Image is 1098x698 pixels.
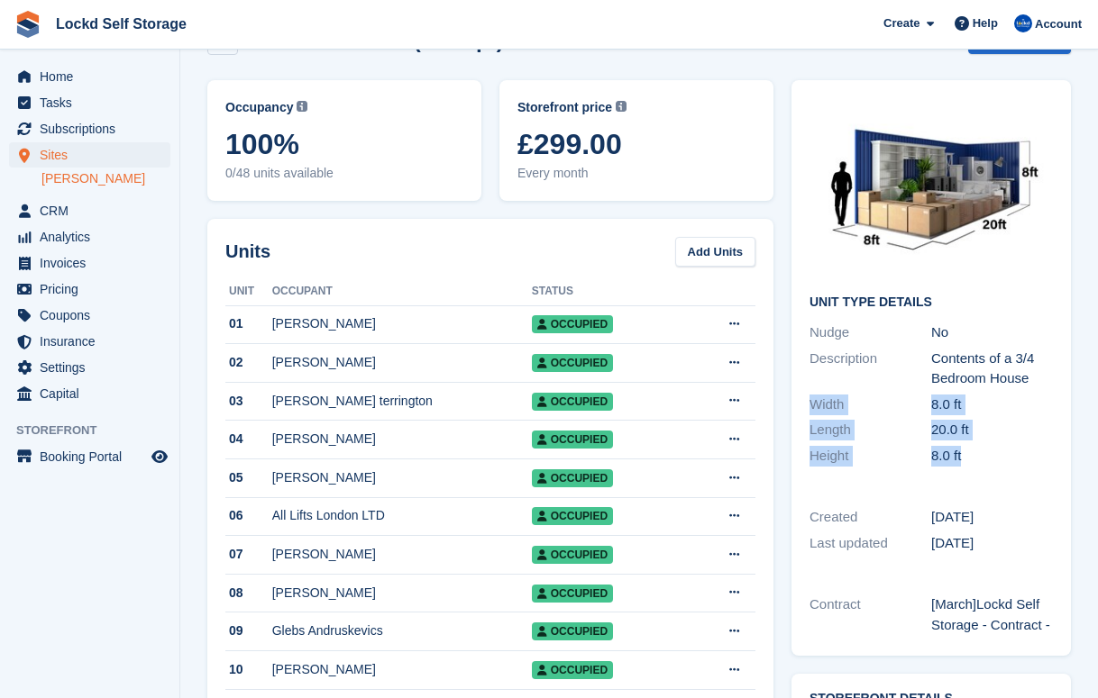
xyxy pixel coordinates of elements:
div: No [931,322,1053,343]
span: 0/48 units available [225,164,463,183]
th: Unit [225,277,272,306]
div: Glebs Andruskevics [272,621,532,640]
img: Jonny Bleach [1014,14,1032,32]
div: All Lifts London LTD [272,506,532,525]
div: 09 [225,621,272,640]
a: menu [9,276,170,302]
a: menu [9,64,170,89]
a: menu [9,329,170,354]
span: Invoices [40,250,148,276]
div: Contract [810,594,931,635]
span: CRM [40,198,148,223]
span: Occupied [532,507,613,525]
div: 20.0 ft [931,420,1053,440]
span: Occupied [532,315,613,333]
div: Nudge [810,322,931,343]
span: Insurance [40,329,148,354]
div: 05 [225,468,272,487]
div: Length [810,420,931,440]
span: Settings [40,355,148,380]
span: Tasks [40,90,148,115]
th: Occupant [272,277,532,306]
div: 8.0 ft [931,446,1053,467]
a: menu [9,381,170,406]
a: Add Units [675,237,755,267]
span: Occupied [532,431,613,449]
span: Occupied [532,393,613,411]
div: Last updated [810,533,931,554]
img: stora-icon-8386f47178a22dfd0bd8f6a31ec36ba5ce8667c1dd55bd0f319d3a0aa187defe.svg [14,11,41,38]
div: 10 [225,660,272,679]
span: Subscriptions [40,116,148,141]
span: Occupied [532,354,613,372]
a: [PERSON_NAME] [41,170,170,187]
h2: Unit Type details [810,295,1053,310]
span: £299.00 [517,128,755,160]
a: menu [9,116,170,141]
a: menu [9,142,170,168]
span: Occupancy [225,98,293,117]
div: 01 [225,314,272,333]
th: Status [532,277,695,306]
span: Storefront [16,422,179,440]
div: [PERSON_NAME] [272,660,532,679]
span: Booking Portal [40,444,148,469]
div: [PERSON_NAME] [272,584,532,603]
img: icon-info-grey-7440780725fd019a000dd9b08b2336e03edf1995a4989e88bcd33f0948082b44.svg [297,101,307,112]
span: Analytics [40,224,148,249]
div: [PERSON_NAME] [272,314,532,333]
div: 06 [225,506,272,525]
span: Storefront price [517,98,612,117]
div: [DATE] [931,507,1053,528]
a: menu [9,250,170,276]
div: 8.0 ft [931,394,1053,415]
span: Create [883,14,920,32]
div: [PERSON_NAME] [272,468,532,487]
div: 03 [225,392,272,411]
span: Every month [517,164,755,183]
div: [DATE] [931,533,1053,554]
div: [PERSON_NAME] [272,353,532,372]
div: Created [810,507,931,528]
span: Occupied [532,622,613,640]
a: Preview store [149,446,170,467]
span: Account [1035,15,1082,33]
span: Occupied [532,546,613,564]
a: menu [9,224,170,249]
img: icon-info-grey-7440780725fd019a000dd9b08b2336e03edf1995a4989e88bcd33f0948082b44.svg [616,101,627,112]
span: Pricing [40,276,148,302]
div: [March]Lockd Self Storage - Contract - [931,594,1053,635]
span: 100% [225,128,463,160]
div: Description [810,349,931,389]
span: Occupied [532,661,613,679]
div: Height [810,446,931,467]
a: menu [9,355,170,380]
div: [PERSON_NAME] [272,545,532,564]
span: Occupied [532,469,613,487]
h2: Units [225,238,270,265]
a: menu [9,303,170,328]
span: Coupons [40,303,148,328]
div: [PERSON_NAME] terrington [272,392,532,411]
span: Help [973,14,998,32]
a: menu [9,444,170,469]
div: [PERSON_NAME] [272,430,532,449]
div: Width [810,394,931,415]
a: menu [9,90,170,115]
div: Contents of a 3/4 Bedroom House [931,349,1053,389]
a: Lockd Self Storage [49,9,194,39]
span: Home [40,64,148,89]
div: 08 [225,584,272,603]
div: 07 [225,545,272,564]
span: Capital [40,381,148,406]
div: 02 [225,353,272,372]
span: Occupied [532,585,613,603]
a: menu [9,198,170,223]
span: Sites [40,142,148,168]
img: 20-ft-container.jpg [810,98,1053,281]
div: 04 [225,430,272,449]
